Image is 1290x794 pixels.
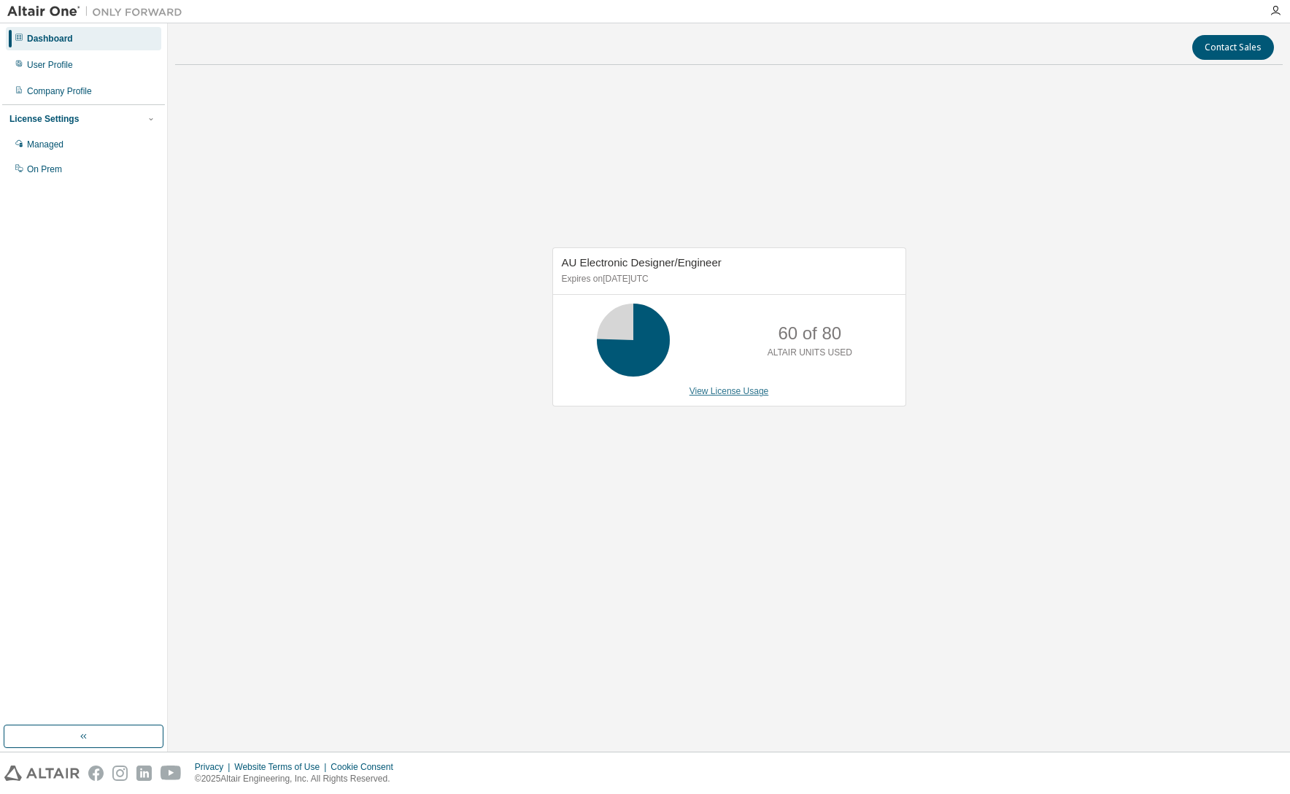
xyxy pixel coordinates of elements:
a: View License Usage [690,386,769,396]
div: On Prem [27,163,62,175]
img: youtube.svg [161,766,182,781]
img: linkedin.svg [136,766,152,781]
div: Cookie Consent [331,761,401,773]
p: Expires on [DATE] UTC [562,273,893,285]
div: Website Terms of Use [234,761,331,773]
div: Managed [27,139,63,150]
div: Company Profile [27,85,92,97]
img: Altair One [7,4,190,19]
img: instagram.svg [112,766,128,781]
div: Privacy [195,761,234,773]
div: Dashboard [27,33,73,45]
div: User Profile [27,59,73,71]
p: © 2025 Altair Engineering, Inc. All Rights Reserved. [195,773,402,785]
span: AU Electronic Designer/Engineer [562,256,722,269]
p: ALTAIR UNITS USED [768,347,852,359]
div: License Settings [9,113,79,125]
button: Contact Sales [1192,35,1274,60]
img: altair_logo.svg [4,766,80,781]
p: 60 of 80 [778,321,841,346]
img: facebook.svg [88,766,104,781]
